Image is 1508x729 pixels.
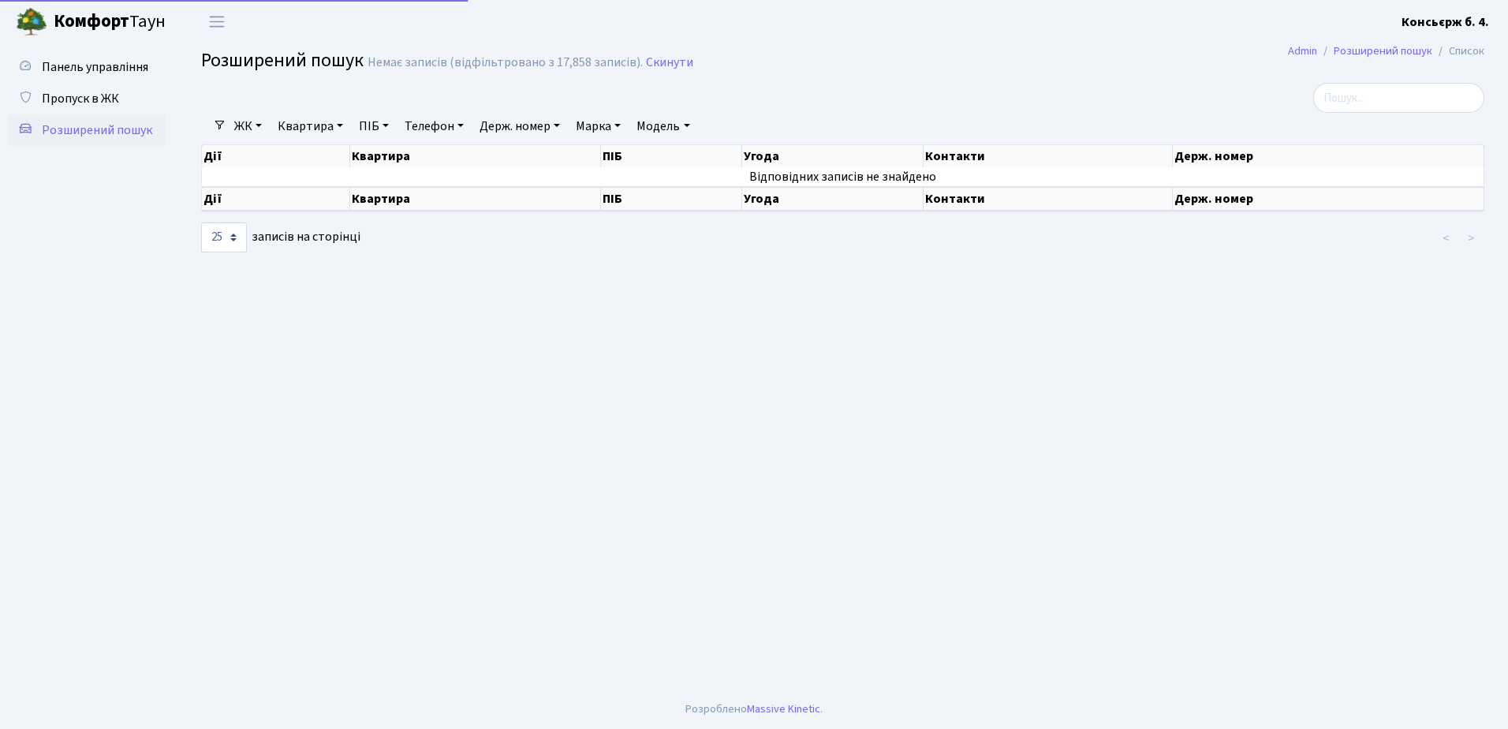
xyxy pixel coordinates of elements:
[742,145,924,167] th: Угода
[685,701,823,718] div: Розроблено .
[8,83,166,114] a: Пропуск в ЖК
[1173,187,1484,211] th: Держ. номер
[1173,145,1484,167] th: Держ. номер
[42,90,119,107] span: Пропуск в ЖК
[742,187,924,211] th: Угода
[8,51,166,83] a: Панель управління
[1264,35,1508,68] nav: breadcrumb
[1402,13,1489,31] b: Консьєрж б. 4.
[1288,43,1317,59] a: Admin
[271,113,349,140] a: Квартира
[16,6,47,38] img: logo.png
[54,9,129,34] b: Комфорт
[569,113,627,140] a: Марка
[747,701,820,717] a: Massive Kinetic
[473,113,566,140] a: Держ. номер
[228,113,268,140] a: ЖК
[630,113,696,140] a: Модель
[42,121,152,139] span: Розширений пошук
[350,145,601,167] th: Квартира
[202,167,1484,186] td: Відповідних записів не знайдено
[601,187,742,211] th: ПІБ
[201,222,247,252] select: записів на сторінці
[202,145,350,167] th: Дії
[924,187,1173,211] th: Контакти
[601,145,742,167] th: ПІБ
[350,187,601,211] th: Квартира
[646,55,693,70] a: Скинути
[201,222,360,252] label: записів на сторінці
[924,145,1173,167] th: Контакти
[201,47,364,74] span: Розширений пошук
[202,187,350,211] th: Дії
[368,55,643,70] div: Немає записів (відфільтровано з 17,858 записів).
[1432,43,1484,60] li: Список
[197,9,237,35] button: Переключити навігацію
[1334,43,1432,59] a: Розширений пошук
[54,9,166,36] span: Таун
[353,113,395,140] a: ПІБ
[42,58,148,76] span: Панель управління
[1313,83,1484,113] input: Пошук...
[398,113,470,140] a: Телефон
[1402,13,1489,32] a: Консьєрж б. 4.
[8,114,166,146] a: Розширений пошук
